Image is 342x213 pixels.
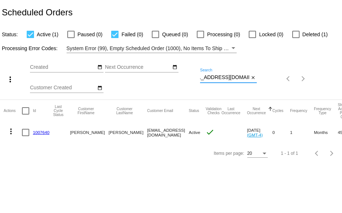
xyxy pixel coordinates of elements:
[189,109,199,113] button: Change sorting for Status
[30,64,96,70] input: Created
[2,7,72,18] h2: Scheduled Orders
[53,105,63,117] button: Change sorting for LastProcessingCycleId
[314,107,331,115] button: Change sorting for FrequencyType
[302,30,328,39] span: Deleted (1)
[247,151,268,156] mat-select: Items per page:
[147,109,173,113] button: Change sorting for CustomerEmail
[2,31,18,37] span: Status:
[310,146,324,161] button: Previous page
[273,122,290,143] mat-cell: 0
[273,109,283,113] button: Change sorting for Cycles
[259,30,283,39] span: Locked (0)
[78,30,102,39] span: Paused (0)
[200,75,249,81] input: Search
[247,107,266,115] button: Change sorting for NextOccurrenceUtc
[214,151,244,156] div: Items per page:
[162,30,188,39] span: Queued (0)
[189,130,200,135] span: Active
[147,122,189,143] mat-cell: [EMAIL_ADDRESS][DOMAIN_NAME]
[296,71,311,86] button: Next page
[207,30,240,39] span: Processing (0)
[4,100,22,122] mat-header-cell: Actions
[67,44,237,53] mat-select: Filter by Processing Error Codes
[37,30,59,39] span: Active (1)
[247,151,252,156] span: 20
[70,107,102,115] button: Change sorting for CustomerFirstName
[97,85,102,91] mat-icon: date_range
[247,132,263,137] a: (GMT-4)
[290,122,314,143] mat-cell: 1
[172,64,177,70] mat-icon: date_range
[7,127,15,136] mat-icon: more_vert
[6,75,15,84] mat-icon: more_vert
[109,122,147,143] mat-cell: [PERSON_NAME]
[206,128,214,137] mat-icon: check
[105,64,171,70] input: Next Occurrence
[33,130,49,135] a: 1007640
[33,109,36,113] button: Change sorting for Id
[249,74,257,82] button: Clear
[97,64,102,70] mat-icon: date_range
[281,71,296,86] button: Previous page
[247,122,273,143] mat-cell: [DATE]
[290,109,307,113] button: Change sorting for Frequency
[121,30,143,39] span: Failed (0)
[281,151,298,156] div: 1 - 1 of 1
[109,107,140,115] button: Change sorting for CustomerLastName
[221,107,240,115] button: Change sorting for LastOccurrenceUtc
[251,75,256,81] mat-icon: close
[314,122,338,143] mat-cell: Months
[324,146,339,161] button: Next page
[206,100,221,122] mat-header-cell: Validation Checks
[2,45,58,51] span: Processing Error Codes:
[30,85,96,91] input: Customer Created
[70,122,108,143] mat-cell: [PERSON_NAME]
